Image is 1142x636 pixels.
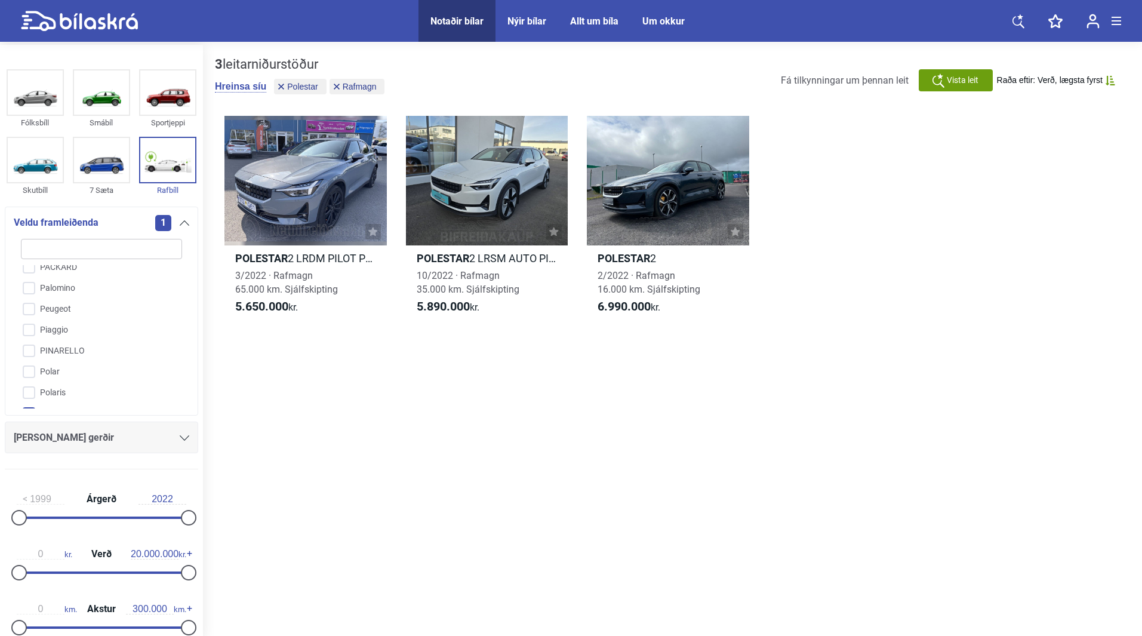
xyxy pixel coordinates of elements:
[997,75,1103,85] span: Raða eftir: Verð, lægsta fyrst
[155,215,171,231] span: 1
[235,299,288,314] b: 5.650.000
[224,116,387,325] a: Polestar2 LRDM PILOT PLUS3/2022 · Rafmagn65.000 km. Sjálfskipting5.650.000kr.
[417,252,469,265] b: Polestar
[430,16,484,27] a: Notaðir bílar
[417,300,479,314] span: kr.
[224,251,387,265] h2: 2 LRDM PILOT PLUS
[235,300,298,314] span: kr.
[14,429,114,446] span: [PERSON_NAME] gerðir
[781,75,909,86] span: Fá tilkynningar um þennan leit
[642,16,685,27] a: Um okkur
[417,270,519,295] span: 10/2022 · Rafmagn 35.000 km. Sjálfskipting
[274,79,326,94] button: Polestar
[598,270,700,295] span: 2/2022 · Rafmagn 16.000 km. Sjálfskipting
[287,82,318,91] span: Polestar
[88,549,115,559] span: Verð
[7,116,64,130] div: Fólksbíll
[139,183,196,197] div: Rafbíll
[598,252,650,265] b: Polestar
[947,74,978,87] span: Vista leit
[587,251,749,265] h2: 2
[126,604,186,615] span: km.
[84,494,119,504] span: Árgerð
[1086,14,1100,29] img: user-login.svg
[84,604,119,614] span: Akstur
[139,116,196,130] div: Sportjeppi
[598,300,660,314] span: kr.
[215,57,387,72] div: leitarniðurstöður
[507,16,546,27] a: Nýir bílar
[235,252,288,265] b: Polestar
[417,299,470,314] b: 5.890.000
[587,116,749,325] a: Polestar22/2022 · Rafmagn16.000 km. Sjálfskipting6.990.000kr.
[570,16,618,27] a: Allt um bíla
[235,270,338,295] span: 3/2022 · Rafmagn 65.000 km. Sjálfskipting
[131,549,186,560] span: kr.
[7,183,64,197] div: Skutbíll
[343,82,377,91] span: Rafmagn
[406,251,568,265] h2: 2 LRSM AUTO PILOT
[14,214,98,231] span: Veldu framleiðenda
[17,604,77,615] span: km.
[73,116,130,130] div: Smábíl
[330,79,385,94] button: Rafmagn
[73,183,130,197] div: 7 Sæta
[17,549,72,560] span: kr.
[406,116,568,325] a: Polestar2 LRSM AUTO PILOT10/2022 · Rafmagn35.000 km. Sjálfskipting5.890.000kr.
[215,81,266,93] button: Hreinsa síu
[997,75,1115,85] button: Raða eftir: Verð, lægsta fyrst
[215,57,223,72] b: 3
[598,299,651,314] b: 6.990.000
